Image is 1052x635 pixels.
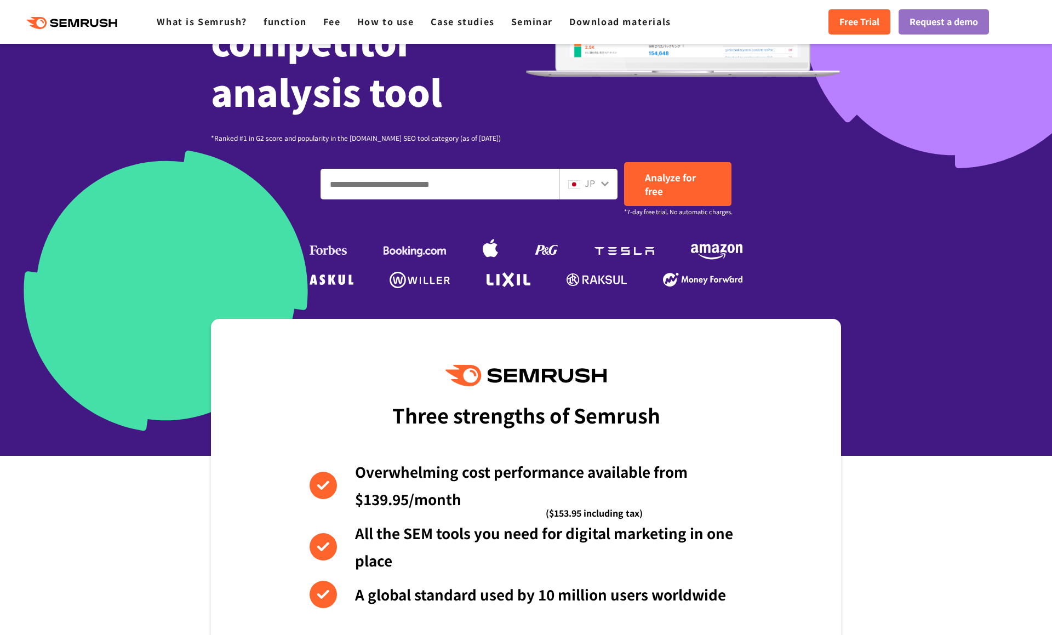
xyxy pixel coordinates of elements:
font: Overwhelming cost performance available from $139.95/month [355,461,688,509]
font: Analyze for free [645,170,696,198]
font: *Ranked #1 in G2 score and popularity in the [DOMAIN_NAME] SEO tool category (as of [DATE]) [211,133,501,142]
a: What is Semrush? [157,15,247,28]
input: Enter a domain, keyword or URL [321,169,558,199]
a: function [264,15,307,28]
a: Case studies [431,15,495,28]
a: Request a demo [899,9,989,35]
font: competitor analysis tool [211,14,442,117]
font: Three strengths of Semrush [392,401,660,429]
a: Seminar [511,15,553,28]
a: Fee [323,15,341,28]
font: Free Trial [839,15,879,28]
a: How to use [357,15,414,28]
img: Semrush [445,365,607,386]
font: ($153.95 including tax) [546,506,643,519]
a: Download materials [569,15,671,28]
font: JP [585,176,595,190]
font: All the SEM tools you need for digital marketing in one place [355,523,733,570]
font: Request a demo [910,15,978,28]
font: *7-day free trial. No automatic charges. [624,207,733,216]
font: A global standard used by 10 million users worldwide [355,584,726,604]
a: Free Trial [828,9,890,35]
a: Analyze for free [624,162,731,206]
